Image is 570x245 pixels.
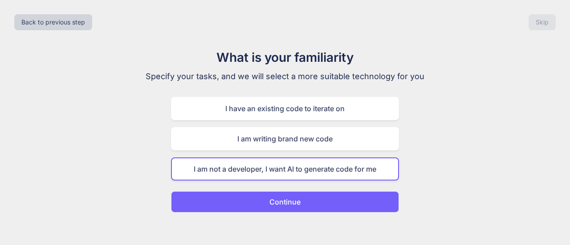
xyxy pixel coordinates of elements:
p: Specify your tasks, and we will select a more suitable technology for you [135,70,435,83]
button: Continue [171,191,399,213]
div: I have an existing code to iterate on [171,97,399,120]
div: I am writing brand new code [171,127,399,150]
div: I am not a developer, I want AI to generate code for me [171,157,399,181]
button: Back to previous step [14,14,92,30]
p: Continue [269,197,301,207]
button: Skip [529,14,556,30]
h1: What is your familiarity [135,48,435,67]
